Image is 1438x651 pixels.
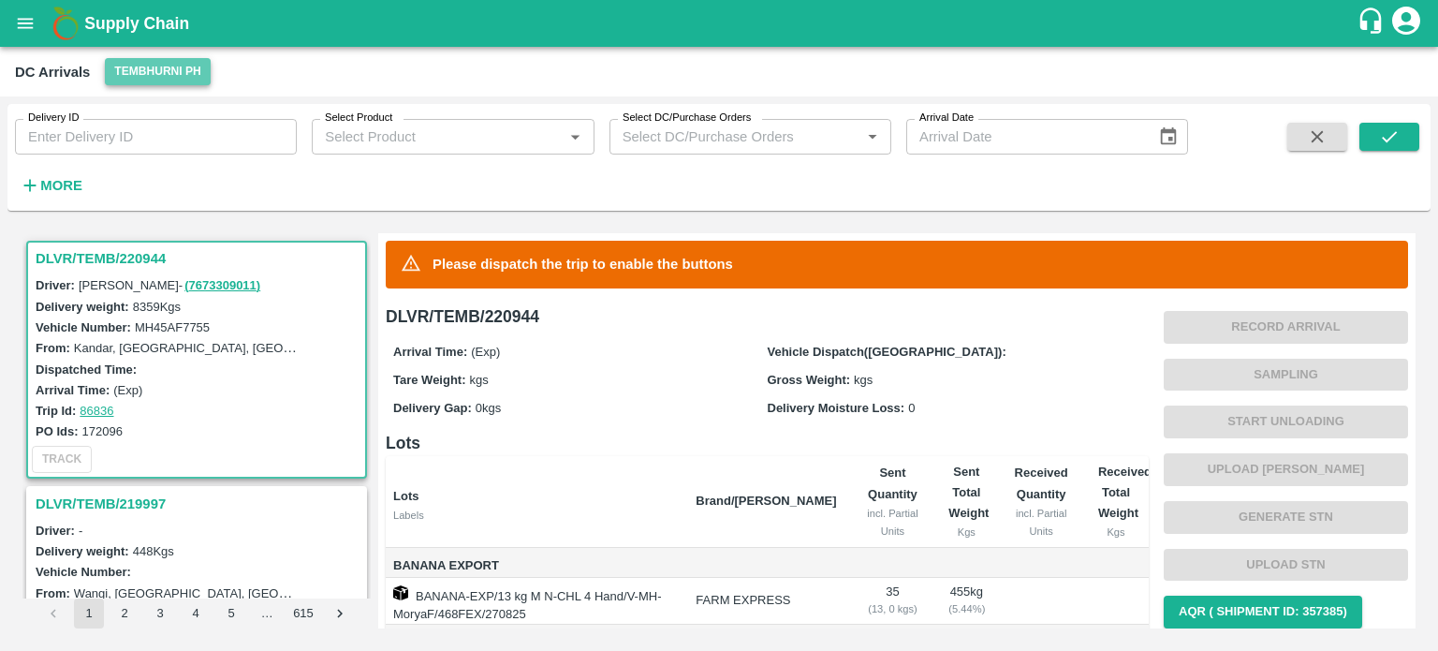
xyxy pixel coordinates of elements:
[433,254,733,274] p: Please dispatch the trip to enable the buttons
[15,119,297,155] input: Enter Delivery ID
[1164,596,1362,629] button: AQR ( Shipment Id: 357385)
[386,430,1149,456] h6: Lots
[768,373,851,387] label: Gross Weight:
[287,599,319,629] button: Go to page 615
[325,111,392,126] label: Select Product
[393,401,472,415] label: Delivery Gap:
[84,10,1357,37] a: Supply Chain
[36,278,75,292] label: Driver:
[82,424,123,438] label: 172096
[854,373,873,387] span: kgs
[906,119,1143,155] input: Arrival Date
[133,300,181,314] label: 8359 Kgs
[133,544,174,558] label: 448 Kgs
[1015,466,1068,500] b: Received Quantity
[36,586,70,600] label: From:
[74,340,646,355] label: Kandar, [GEOGRAPHIC_DATA], [GEOGRAPHIC_DATA], [GEOGRAPHIC_DATA], [GEOGRAPHIC_DATA]
[867,600,919,617] div: ( 13, 0 kgs)
[36,544,129,558] label: Delivery weight:
[563,125,587,149] button: Open
[36,424,79,438] label: PO Ids:
[1014,505,1068,540] div: incl. Partial Units
[79,524,82,538] span: -
[623,111,751,126] label: Select DC/Purchase Orders
[36,492,363,516] h3: DLVR/TEMB/219997
[105,58,210,85] button: Select DC
[1389,4,1423,43] div: account of current user
[113,383,142,397] label: (Exp)
[36,362,137,377] label: Dispatched Time:
[15,170,87,201] button: More
[868,466,917,500] b: Sent Quantity
[393,345,467,359] label: Arrival Time:
[393,507,681,524] div: Labels
[615,125,830,149] input: Select DC/Purchase Orders
[252,605,282,623] div: …
[1357,7,1389,40] div: customer-support
[1098,465,1152,521] b: Received Total Weight
[36,246,363,271] h3: DLVR/TEMB/220944
[1151,119,1186,155] button: Choose date
[80,404,113,418] a: 86836
[40,178,82,193] strong: More
[47,5,84,42] img: logo
[184,278,260,292] a: (7673309011)
[84,14,189,33] b: Supply Chain
[681,578,851,625] td: FARM EXPRESS
[36,599,358,629] nav: pagination navigation
[145,599,175,629] button: Go to page 3
[36,341,70,355] label: From:
[933,578,999,625] td: 455 kg
[471,345,500,359] span: (Exp)
[216,599,246,629] button: Go to page 5
[1098,524,1134,540] div: Kgs
[852,578,934,625] td: 35
[919,111,974,126] label: Arrival Date
[393,489,418,503] b: Lots
[325,599,355,629] button: Go to next page
[393,555,681,577] span: Banana Export
[908,401,915,415] span: 0
[860,125,885,149] button: Open
[948,524,984,540] div: Kgs
[393,585,408,600] img: box
[4,2,47,45] button: open drawer
[386,578,681,625] td: BANANA-EXP/13 kg M N-CHL 4 Hand/V-MH-MoryaF/468FEX/270825
[36,300,129,314] label: Delivery weight:
[15,60,90,84] div: DC Arrivals
[110,599,139,629] button: Go to page 2
[867,505,919,540] div: incl. Partial Units
[386,303,1149,330] h6: DLVR/TEMB/220944
[768,345,1006,359] label: Vehicle Dispatch([GEOGRAPHIC_DATA]):
[696,494,836,508] b: Brand/[PERSON_NAME]
[135,320,210,334] label: MH45AF7755
[74,599,104,629] button: page 1
[36,320,131,334] label: Vehicle Number:
[470,373,489,387] span: kgs
[181,599,211,629] button: Go to page 4
[74,585,642,600] label: Wangi, [GEOGRAPHIC_DATA], [GEOGRAPHIC_DATA], [GEOGRAPHIC_DATA], [GEOGRAPHIC_DATA]
[36,565,131,579] label: Vehicle Number:
[393,373,466,387] label: Tare Weight:
[948,465,989,521] b: Sent Total Weight
[36,404,76,418] label: Trip Id:
[79,278,262,292] span: [PERSON_NAME] -
[28,111,79,126] label: Delivery ID
[317,125,557,149] input: Select Product
[768,401,905,415] label: Delivery Moisture Loss:
[948,600,984,617] div: ( 5.44 %)
[476,401,501,415] span: 0 kgs
[36,383,110,397] label: Arrival Time:
[36,524,75,538] label: Driver:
